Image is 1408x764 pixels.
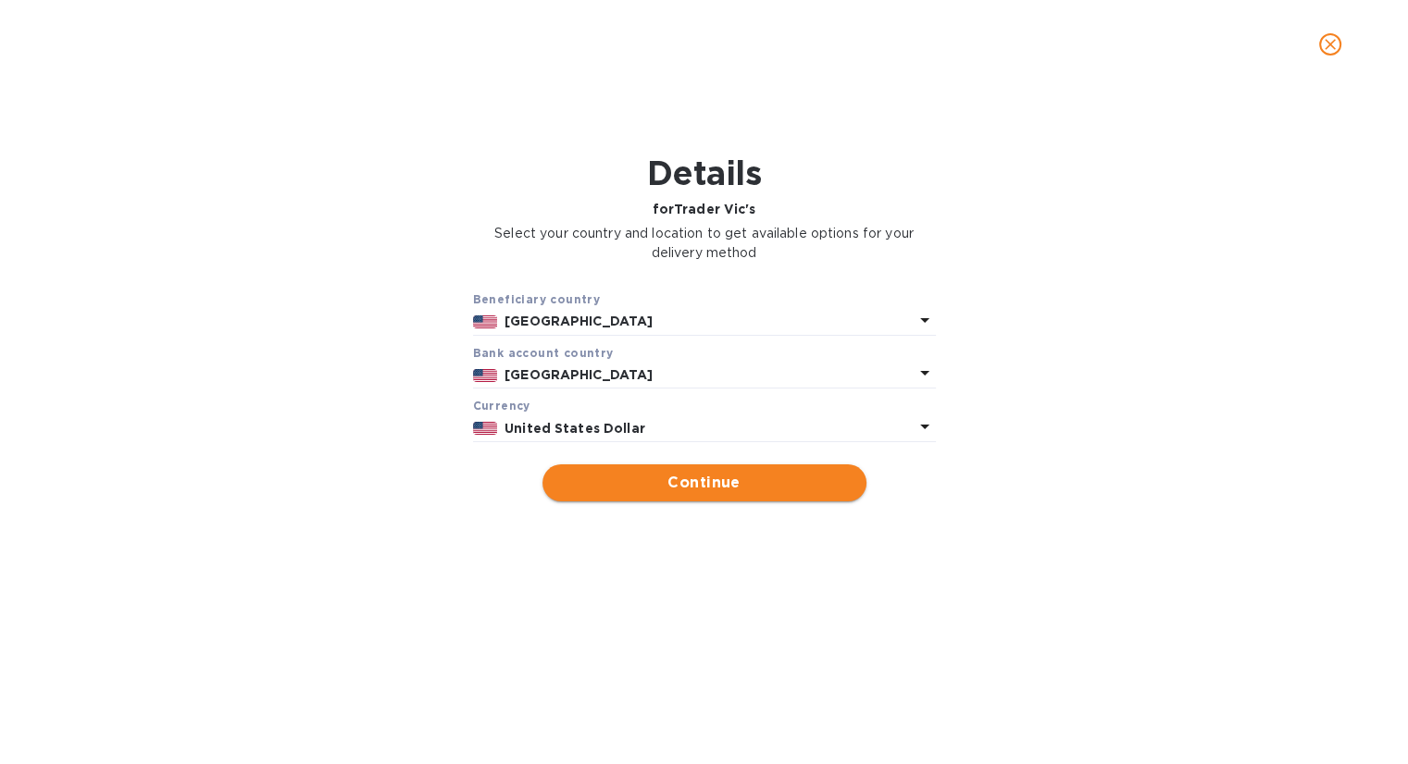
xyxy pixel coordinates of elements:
span: Continue [557,472,852,494]
b: United States Dollar [505,421,645,436]
b: Bank account cоuntry [473,346,614,360]
b: [GEOGRAPHIC_DATA] [505,367,653,382]
button: Continue [542,464,866,501]
h1: Details [473,154,936,192]
b: [GEOGRAPHIC_DATA] [505,314,653,328]
img: US [473,315,498,328]
img: USD [473,422,498,435]
img: US [473,369,498,382]
button: close [1308,22,1352,67]
b: Currency [473,399,530,413]
b: Beneficiary country [473,292,601,306]
p: Select your country and location to get available options for your delivery method [473,224,936,263]
b: for Trader Vic's [653,202,756,216]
